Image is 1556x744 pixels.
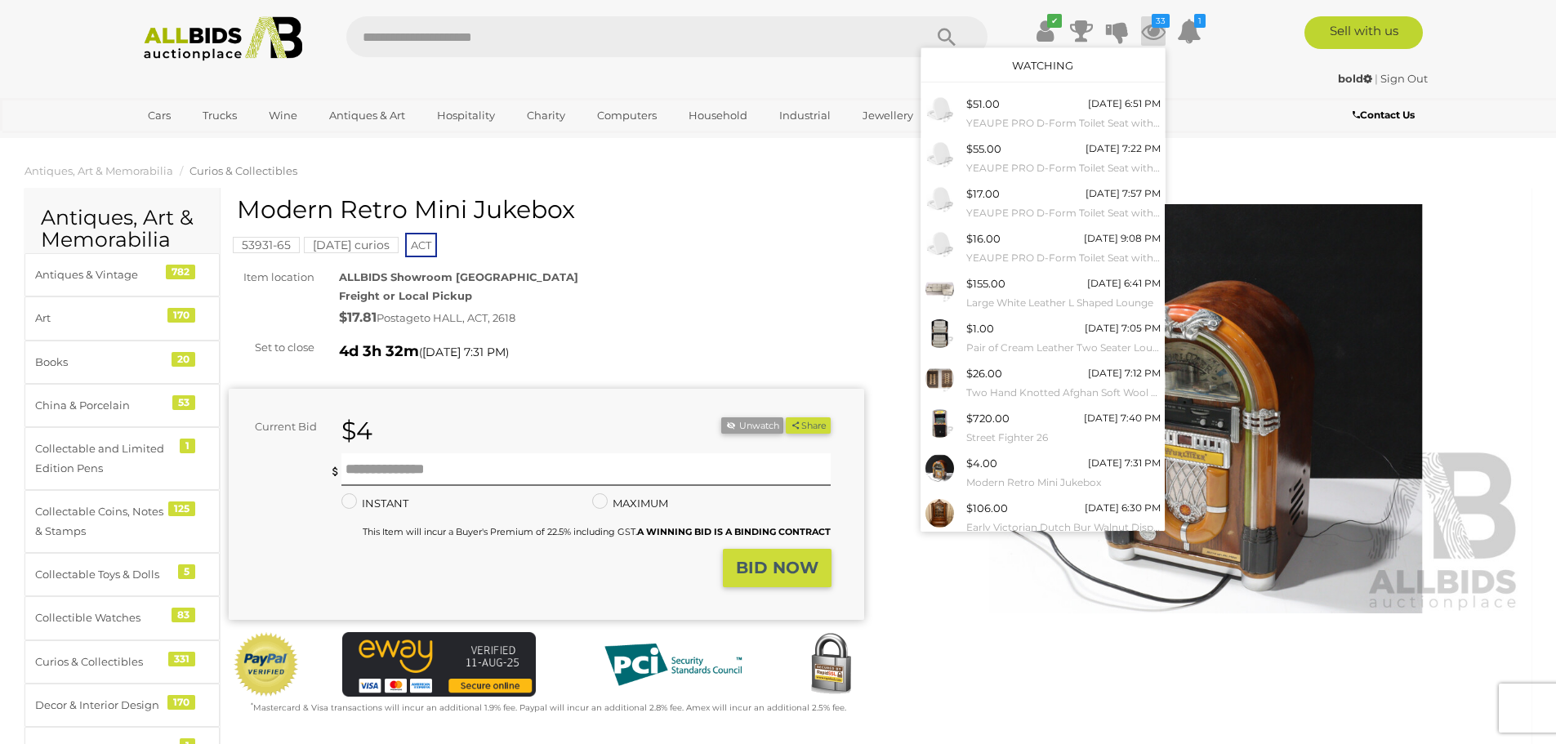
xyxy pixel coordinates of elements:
[966,384,1161,402] small: Two Hand Knotted Afghan Soft Wool Bokhara Style Rugs with Traditional Design
[736,558,818,577] strong: BID NOW
[966,142,1001,155] span: $55.00
[921,450,1165,495] a: $4.00 [DATE] 7:31 PM Modern Retro Mini Jukebox
[35,309,170,327] div: Art
[35,608,170,627] div: Collectible Watches
[966,519,1161,537] small: Early Victorian Dutch Bur Walnut Display Cabinet
[1338,72,1375,85] a: bold
[966,232,1001,245] span: $16.00
[25,596,220,639] a: Collectible Watches 83
[966,501,1008,515] span: $106.00
[925,454,954,483] img: 53931-65a.jpg
[921,136,1165,180] a: $55.00 [DATE] 7:22 PM YEAUPE PRO D-Form Toilet Seat with Soft-Close Mechanism - Lot of 5 - ORP $5...
[769,102,841,129] a: Industrial
[192,102,247,129] a: Trucks
[1088,364,1161,382] div: [DATE] 7:12 PM
[1088,95,1161,113] div: [DATE] 6:51 PM
[426,102,506,129] a: Hospitality
[1088,454,1161,472] div: [DATE] 7:31 PM
[25,253,220,296] a: Antiques & Vintage 782
[906,16,988,57] button: Search
[921,315,1165,360] a: $1.00 [DATE] 7:05 PM Pair of Cream Leather Two Seater Lounges by LA-Z-Boy
[1033,16,1058,46] a: ✔
[925,229,954,258] img: 51362-962a.JPG
[966,249,1161,267] small: YEAUPE PRO D-Form Toilet Seat with Soft-Close Mechanism - Lot of 5 - ORP $522.45
[592,494,668,513] label: MAXIMUM
[1338,72,1372,85] strong: bold
[1087,274,1161,292] div: [DATE] 6:41 PM
[966,204,1161,222] small: YEAUPE PRO D-Form Toilet Seat with Soft-Close Mechanism - Lot of 5 - ORP $522.45
[921,270,1165,315] a: $155.00 [DATE] 6:41 PM Large White Leather L Shaped Lounge
[966,457,997,470] span: $4.00
[1375,72,1378,85] span: |
[966,294,1161,312] small: Large White Leather L Shaped Lounge
[363,526,831,537] small: This Item will incur a Buyer's Premium of 22.5% including GST.
[1084,409,1161,427] div: [DATE] 7:40 PM
[168,652,195,666] div: 331
[25,164,173,177] a: Antiques, Art & Memorabilia
[180,439,195,453] div: 1
[723,549,832,587] button: BID NOW
[137,129,274,156] a: [GEOGRAPHIC_DATA]
[852,102,924,129] a: Jewellery
[1353,109,1415,121] b: Contact Us
[25,640,220,684] a: Curios & Collectibles 331
[966,187,1000,200] span: $17.00
[966,412,1010,425] span: $720.00
[339,342,419,360] strong: 4d 3h 32m
[339,270,578,283] strong: ALLBIDS Showroom [GEOGRAPHIC_DATA]
[35,653,170,671] div: Curios & Collectibles
[586,102,667,129] a: Computers
[339,310,377,325] strong: $17.81
[1047,14,1062,28] i: ✔
[216,338,327,357] div: Set to close
[216,268,327,287] div: Item location
[189,164,297,177] span: Curios & Collectibles
[172,352,195,367] div: 20
[137,102,181,129] a: Cars
[1177,16,1202,46] a: 1
[35,439,170,478] div: Collectable and Limited Edition Pens
[966,114,1161,132] small: YEAUPE PRO D-Form Toilet Seat with Soft-Close Mechanism - Lot of 5 - ORP $522.45
[1353,106,1419,124] a: Contact Us
[921,405,1165,450] a: $720.00 [DATE] 7:40 PM Street Fighter 26
[237,196,860,223] h1: Modern Retro Mini Jukebox
[925,319,954,348] img: 54083-1a.JPG
[342,632,536,697] img: eWAY Payment Gateway
[258,102,308,129] a: Wine
[921,225,1165,270] a: $16.00 [DATE] 9:08 PM YEAUPE PRO D-Form Toilet Seat with Soft-Close Mechanism - Lot of 5 - ORP $5...
[925,364,954,393] img: 51797-32a.JPG
[35,353,170,372] div: Books
[25,296,220,340] a: Art 170
[678,102,758,129] a: Household
[921,180,1165,225] a: $17.00 [DATE] 7:57 PM YEAUPE PRO D-Form Toilet Seat with Soft-Close Mechanism - Lot of 5 - ORP $5...
[721,417,783,434] li: Unwatch this item
[172,395,195,410] div: 53
[921,495,1165,540] a: $106.00 [DATE] 6:30 PM Early Victorian Dutch Bur Walnut Display Cabinet
[233,632,300,697] img: Official PayPal Seal
[251,702,846,713] small: Mastercard & Visa transactions will incur an additional 1.9% fee. Paypal will incur an additional...
[1141,16,1166,46] a: 33
[35,696,170,715] div: Decor & Interior Design
[319,102,416,129] a: Antiques & Art
[966,159,1161,177] small: YEAUPE PRO D-Form Toilet Seat with Soft-Close Mechanism - Lot of 5 - ORP $522.45
[304,238,399,252] a: [DATE] curios
[925,274,954,303] img: 54130-1a.JPG
[172,608,195,622] div: 83
[25,427,220,490] a: Collectable and Limited Edition Pens 1
[966,322,994,335] span: $1.00
[966,277,1005,290] span: $155.00
[925,499,954,528] img: 53538-1a.jpg
[168,501,195,516] div: 125
[966,97,1000,110] span: $51.00
[925,95,954,123] img: 51362-947a.JPG
[25,684,220,727] a: Decor & Interior Design 170
[786,417,831,434] button: Share
[1086,140,1161,158] div: [DATE] 7:22 PM
[966,339,1161,357] small: Pair of Cream Leather Two Seater Lounges by LA-Z-Boy
[889,204,1524,613] img: Modern Retro Mini Jukebox
[178,564,195,579] div: 5
[1085,319,1161,337] div: [DATE] 7:05 PM
[1086,185,1161,203] div: [DATE] 7:57 PM
[966,429,1161,447] small: Street Fighter 26
[1194,14,1206,28] i: 1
